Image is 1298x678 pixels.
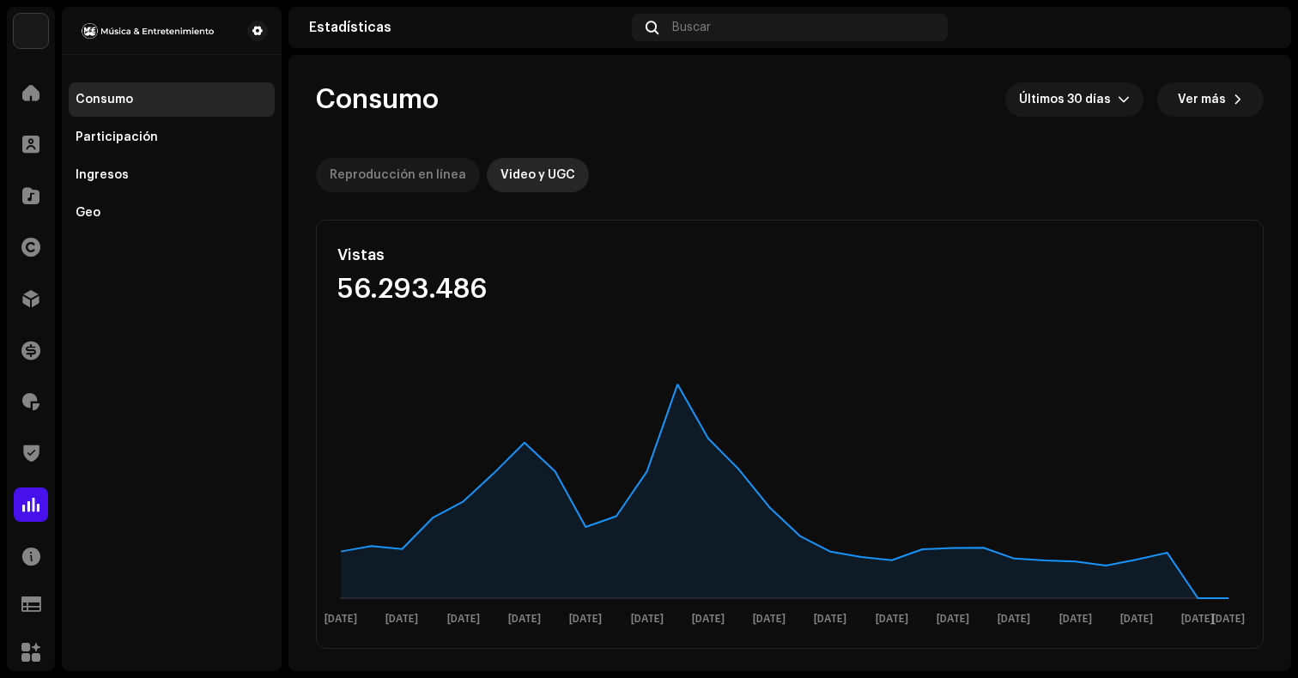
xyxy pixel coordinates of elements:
[14,14,48,48] img: 78f3867b-a9d0-4b96-9959-d5e4a689f6cf
[1019,82,1118,117] span: Últimos 30 días
[1181,614,1214,625] text: [DATE]
[309,21,625,34] div: Estadísticas
[500,158,575,192] div: Video y UGC
[1120,614,1153,625] text: [DATE]
[337,275,611,303] div: 56.293.486
[69,120,275,154] re-m-nav-item: Participación
[385,614,418,625] text: [DATE]
[337,241,611,269] div: Vistas
[1118,82,1130,117] div: dropdown trigger
[672,21,711,34] span: Buscar
[447,614,480,625] text: [DATE]
[876,614,908,625] text: [DATE]
[569,614,602,625] text: [DATE]
[631,614,664,625] text: [DATE]
[76,206,100,220] div: Geo
[324,614,357,625] text: [DATE]
[998,614,1030,625] text: [DATE]
[1059,614,1092,625] text: [DATE]
[508,614,541,625] text: [DATE]
[76,93,133,106] div: Consumo
[76,21,220,41] img: 0c43ecd2-0fe7-4201-bfd0-35d22d5c77cb
[76,168,129,182] div: Ingresos
[814,614,846,625] text: [DATE]
[69,82,275,117] re-m-nav-item: Consumo
[69,158,275,192] re-m-nav-item: Ingresos
[76,130,158,144] div: Participación
[1157,82,1264,117] button: Ver más
[937,614,969,625] text: [DATE]
[330,158,466,192] div: Reproducción en línea
[69,196,275,230] re-m-nav-item: Geo
[1212,614,1245,625] text: [DATE]
[1178,82,1226,117] span: Ver más
[1243,14,1271,41] img: c904f273-36fb-4b92-97b0-1c77b616e906
[753,614,785,625] text: [DATE]
[692,614,725,625] text: [DATE]
[316,82,439,117] span: Consumo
